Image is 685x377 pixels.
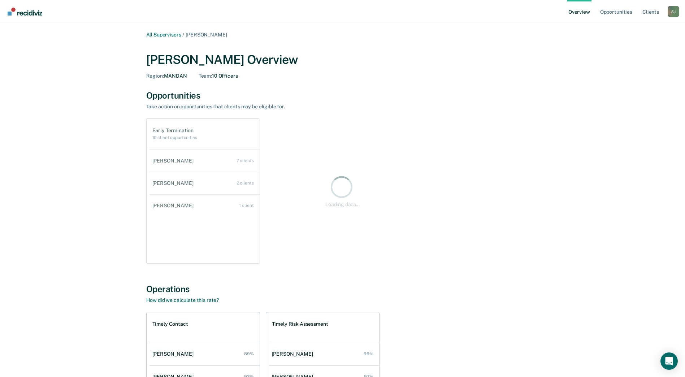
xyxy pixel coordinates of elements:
[146,73,164,79] span: Region :
[660,352,678,370] div: Open Intercom Messenger
[146,52,539,67] div: [PERSON_NAME] Overview
[269,344,379,364] a: [PERSON_NAME] 96%
[149,151,260,171] a: [PERSON_NAME] 7 clients
[152,180,196,186] div: [PERSON_NAME]
[244,351,254,356] div: 89%
[272,351,316,357] div: [PERSON_NAME]
[237,158,254,163] div: 7 clients
[152,158,196,164] div: [PERSON_NAME]
[146,90,539,101] div: Opportunities
[152,135,197,140] h2: 10 client opportunities
[237,181,254,186] div: 2 clients
[181,32,186,38] span: /
[364,351,373,356] div: 96%
[239,203,253,208] div: 1 client
[668,6,679,17] div: S J
[152,351,196,357] div: [PERSON_NAME]
[146,297,219,303] a: How did we calculate this rate?
[668,6,679,17] button: Profile dropdown button
[152,321,188,327] h1: Timely Contact
[149,344,260,364] a: [PERSON_NAME] 89%
[146,73,187,79] div: MANDAN
[149,173,260,194] a: [PERSON_NAME] 2 clients
[146,284,539,294] div: Operations
[186,32,227,38] span: [PERSON_NAME]
[149,195,260,216] a: [PERSON_NAME] 1 client
[152,127,197,134] h1: Early Termination
[199,73,212,79] span: Team :
[199,73,238,79] div: 10 Officers
[8,8,42,16] img: Recidiviz
[152,203,196,209] div: [PERSON_NAME]
[146,104,399,110] div: Take action on opportunities that clients may be eligible for.
[146,32,181,38] a: All Supervisors
[272,321,328,327] h1: Timely Risk Assessment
